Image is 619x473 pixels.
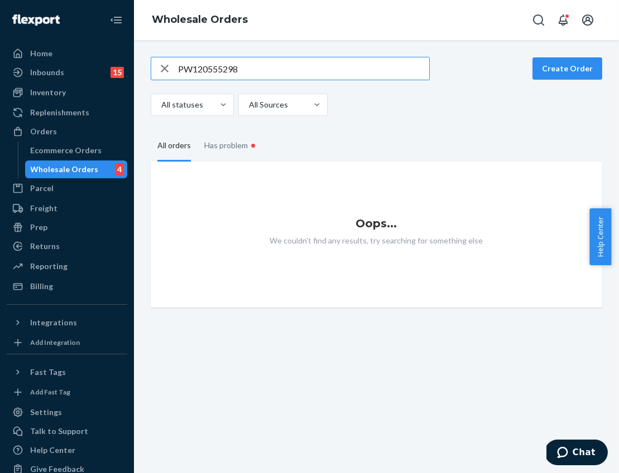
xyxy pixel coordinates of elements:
img: Flexport logo [12,14,60,26]
iframe: Opens a widget where you can chat to one of our agents [546,440,608,467]
div: Reporting [30,261,68,272]
div: Fast Tags [30,367,66,378]
button: Create Order [532,57,602,80]
a: Add Fast Tag [7,386,127,399]
div: 15 [111,67,124,78]
div: Home [30,48,52,59]
div: Settings [30,407,62,418]
a: Inbounds15 [7,64,127,81]
a: Inventory [7,84,127,101]
div: Freight [30,203,57,214]
a: Reporting [7,257,127,275]
div: Has problem [204,129,258,162]
a: Ecommerce Orders [25,142,128,159]
button: Fast Tags [7,363,127,381]
a: Prep [7,218,127,236]
input: All Sources [248,99,249,110]
a: Help Center [7,441,127,459]
div: Prep [30,222,47,233]
div: Talk to Support [30,426,88,437]
div: Inbounds [30,67,64,78]
a: Add Integration [7,336,127,349]
a: Freight [7,199,127,217]
input: Search orders [178,57,429,80]
div: Billing [30,281,53,292]
div: • [248,138,258,153]
ol: breadcrumbs [143,4,257,36]
a: Wholesale Orders4 [25,160,128,178]
button: Talk to Support [7,422,127,440]
a: Settings [7,403,127,421]
a: Replenishments [7,104,127,121]
div: Add Fast Tag [30,387,70,397]
button: Open account menu [577,9,599,31]
a: Wholesale Orders [152,13,248,26]
input: All statuses [160,99,161,110]
a: Returns [7,237,127,255]
a: Billing [7,277,127,295]
button: Integrations [7,314,127,331]
a: Home [7,45,127,62]
div: Wholesale Orders [31,164,99,175]
p: We couldn't find any results, try searching for something else [151,235,602,246]
div: Parcel [30,183,54,194]
h1: Oops... [151,217,602,230]
a: Parcel [7,179,127,197]
div: Returns [30,241,60,252]
a: Orders [7,123,127,140]
div: 4 [115,164,124,175]
div: Inventory [30,87,66,98]
button: Help Center [589,208,611,265]
button: Open Search Box [527,9,550,31]
div: Add Integration [30,338,80,347]
div: Ecommerce Orders [31,145,102,156]
button: Open notifications [552,9,574,31]
button: Close Navigation [105,9,127,31]
div: Help Center [30,445,75,456]
div: Orders [30,126,57,137]
div: Replenishments [30,107,89,118]
div: Integrations [30,317,77,328]
div: All orders [157,131,191,162]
